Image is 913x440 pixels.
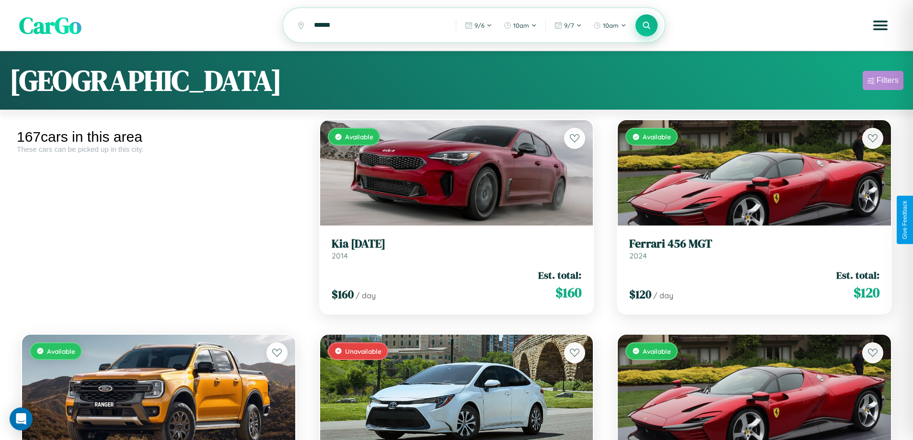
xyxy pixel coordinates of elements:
[836,268,879,282] span: Est. total:
[629,251,647,260] span: 2024
[10,61,282,100] h1: [GEOGRAPHIC_DATA]
[345,347,381,355] span: Unavailable
[877,76,899,85] div: Filters
[867,12,894,39] button: Open menu
[589,18,631,33] button: 10am
[863,71,903,90] button: Filters
[513,22,529,29] span: 10am
[854,283,879,302] span: $ 120
[332,237,582,251] h3: Kia [DATE]
[629,286,651,302] span: $ 120
[629,237,879,251] h3: Ferrari 456 MGT
[555,283,581,302] span: $ 160
[10,407,33,430] div: Open Intercom Messenger
[538,268,581,282] span: Est. total:
[643,133,671,141] span: Available
[47,347,75,355] span: Available
[19,10,81,41] span: CarGo
[356,291,376,300] span: / day
[17,145,300,153] div: These cars can be picked up in this city.
[629,237,879,260] a: Ferrari 456 MGT2024
[901,201,908,239] div: Give Feedback
[564,22,574,29] span: 9 / 7
[474,22,485,29] span: 9 / 6
[643,347,671,355] span: Available
[550,18,587,33] button: 9/7
[332,237,582,260] a: Kia [DATE]2014
[332,251,348,260] span: 2014
[603,22,619,29] span: 10am
[17,129,300,145] div: 167 cars in this area
[460,18,497,33] button: 9/6
[653,291,673,300] span: / day
[345,133,373,141] span: Available
[332,286,354,302] span: $ 160
[499,18,542,33] button: 10am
